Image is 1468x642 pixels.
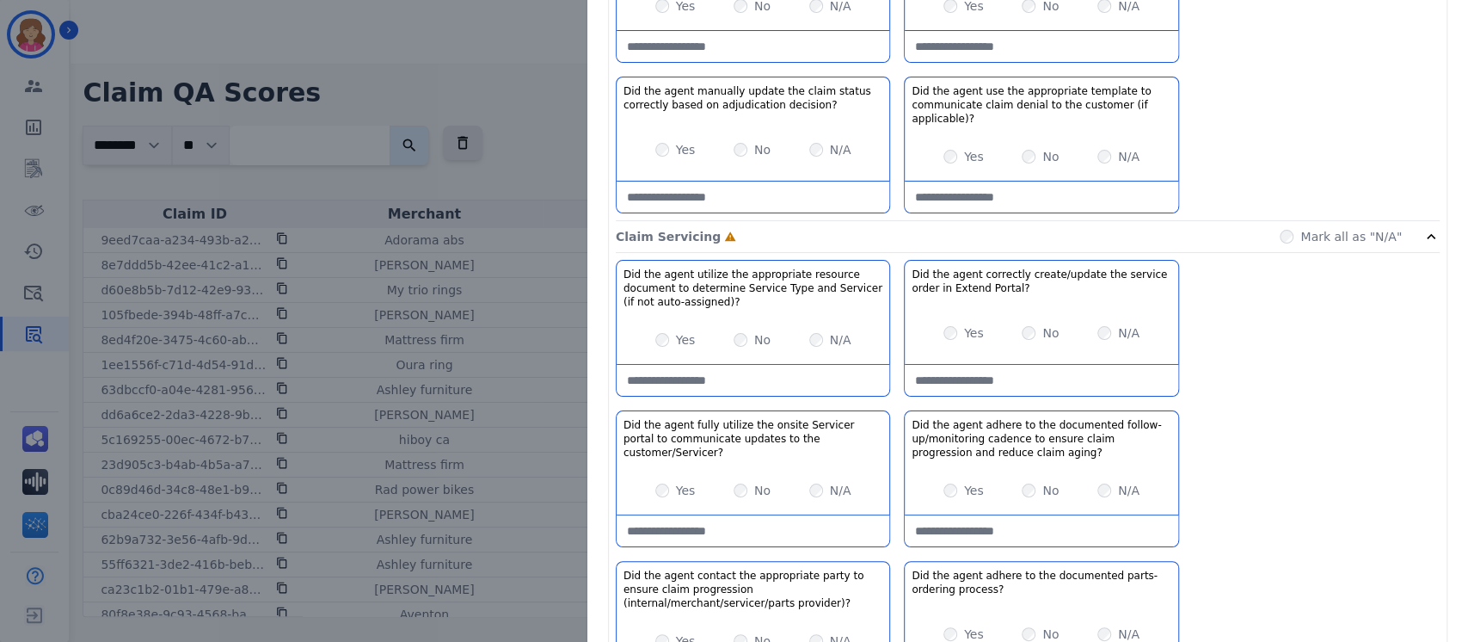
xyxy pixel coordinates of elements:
label: Yes [676,141,696,158]
label: Yes [676,482,696,499]
h3: Did the agent correctly create/update the service order in Extend Portal? [912,268,1170,295]
h3: Did the agent adhere to the documented follow-up/monitoring cadence to ensure claim progression a... [912,418,1170,460]
h3: Did the agent adhere to the documented parts-ordering process? [912,569,1170,596]
label: Mark all as "N/A" [1300,228,1402,245]
label: Yes [964,324,984,342]
label: N/A [1118,482,1139,499]
h3: Did the agent contact the appropriate party to ensure claim progression (internal/merchant/servic... [623,569,882,610]
label: No [1042,482,1059,499]
label: No [754,331,771,349]
h3: Did the agent utilize the appropriate resource document to determine Service Type and Servicer (i... [623,268,882,309]
label: N/A [1118,324,1139,342]
label: N/A [1118,148,1139,165]
label: Yes [964,482,984,499]
label: N/A [830,331,851,349]
label: No [1042,324,1059,342]
h3: Did the agent manually update the claim status correctly based on adjudication decision? [623,84,882,112]
h3: Did the agent fully utilize the onsite Servicer portal to communicate updates to the customer/Ser... [623,418,882,460]
label: Yes [964,148,984,165]
label: No [754,482,771,499]
label: No [754,141,771,158]
h3: Did the agent use the appropriate template to communicate claim denial to the customer (if applic... [912,84,1170,126]
label: Yes [676,331,696,349]
label: N/A [830,141,851,158]
p: Claim Servicing [616,228,721,245]
label: No [1042,148,1059,165]
label: N/A [830,482,851,499]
